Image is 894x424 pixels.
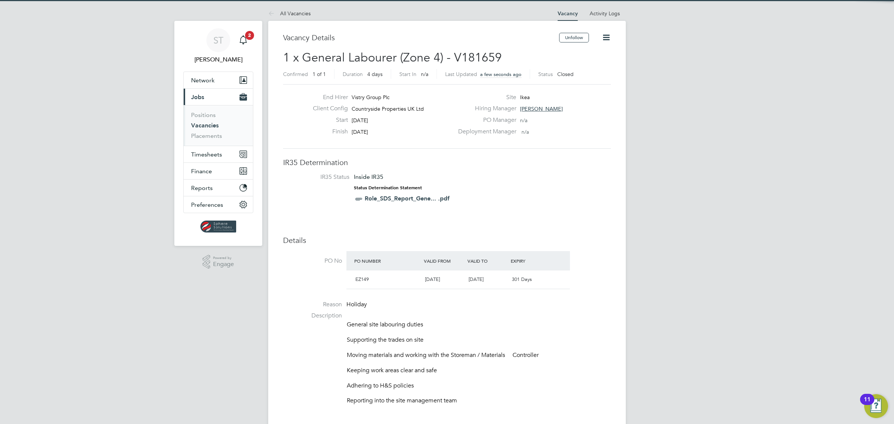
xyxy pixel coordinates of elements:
label: Start In [399,71,416,77]
a: Placements [191,132,222,139]
label: End Hirer [307,94,348,101]
div: 11 [864,399,871,409]
label: Confirmed [283,71,308,77]
span: Network [191,77,215,84]
a: Positions [191,111,216,118]
h3: IR35 Determination [283,158,611,167]
span: Finance [191,168,212,175]
span: Inside IR35 [354,173,383,180]
label: Site [454,94,516,101]
label: Duration [343,71,363,77]
label: Start [307,116,348,124]
p: Supporting the trades on site [347,336,611,344]
button: Jobs [184,89,253,105]
label: Status [538,71,553,77]
button: Reports [184,180,253,196]
span: [DATE] [469,276,484,282]
span: Closed [557,71,574,77]
button: Finance [184,163,253,179]
label: Client Config [307,105,348,113]
label: Description [283,312,342,320]
a: Vacancies [191,122,219,129]
label: Deployment Manager [454,128,516,136]
span: Countryside Properties UK Ltd [352,105,424,112]
span: 2 [245,31,254,40]
span: [DATE] [425,276,440,282]
span: Timesheets [191,151,222,158]
span: n/a [521,129,529,135]
div: Valid To [466,254,509,268]
a: Powered byEngage [203,255,234,269]
button: Preferences [184,196,253,213]
span: 4 days [367,71,383,77]
span: EZ149 [355,276,369,282]
span: [DATE] [352,129,368,135]
img: spheresolutions-logo-retina.png [200,221,237,232]
div: Valid From [422,254,466,268]
button: Open Resource Center, 11 new notifications [864,394,888,418]
span: Jobs [191,94,204,101]
span: 1 x General Labourer (Zone 4) - V181659 [283,50,502,65]
button: Network [184,72,253,88]
span: Ikea [520,94,530,101]
label: Finish [307,128,348,136]
a: Go to home page [183,221,253,232]
label: PO Manager [454,116,516,124]
span: ST [213,35,223,45]
span: Selin Thomas [183,55,253,64]
span: [PERSON_NAME] [520,105,563,112]
span: [DATE] [352,117,368,124]
span: Preferences [191,201,223,208]
label: IR35 Status [291,173,349,181]
span: a few seconds ago [480,71,521,77]
strong: Status Determination Statement [354,185,422,190]
span: 1 of 1 [313,71,326,77]
span: Powered by [213,255,234,261]
span: 301 Days [512,276,532,282]
p: Moving materials and working with the Storeman / Materials Controller [347,351,611,359]
h3: Vacancy Details [283,33,559,42]
span: Reports [191,184,213,192]
div: Expiry [509,254,552,268]
h3: Details [283,235,611,245]
span: Holiday [346,301,367,308]
p: Keeping work areas clear and safe [347,367,611,374]
a: ST[PERSON_NAME] [183,28,253,64]
a: All Vacancies [268,10,311,17]
p: Reporting into the site management team [347,397,611,405]
label: Reason [283,301,342,308]
a: 2 [236,28,251,52]
p: General site labouring duties [347,321,611,329]
a: Vacancy [558,10,578,17]
label: PO No [283,257,342,265]
a: Activity Logs [590,10,620,17]
button: Unfollow [559,33,589,42]
label: Hiring Manager [454,105,516,113]
p: Adhering to H&S policies [347,382,611,390]
a: Role_SDS_Report_Gene... .pdf [365,195,450,202]
span: Engage [213,261,234,268]
div: Jobs [184,105,253,146]
span: Vistry Group Plc [352,94,390,101]
span: n/a [421,71,428,77]
span: n/a [520,117,527,124]
label: Last Updated [445,71,477,77]
nav: Main navigation [174,21,262,246]
div: PO Number [352,254,422,268]
button: Timesheets [184,146,253,162]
